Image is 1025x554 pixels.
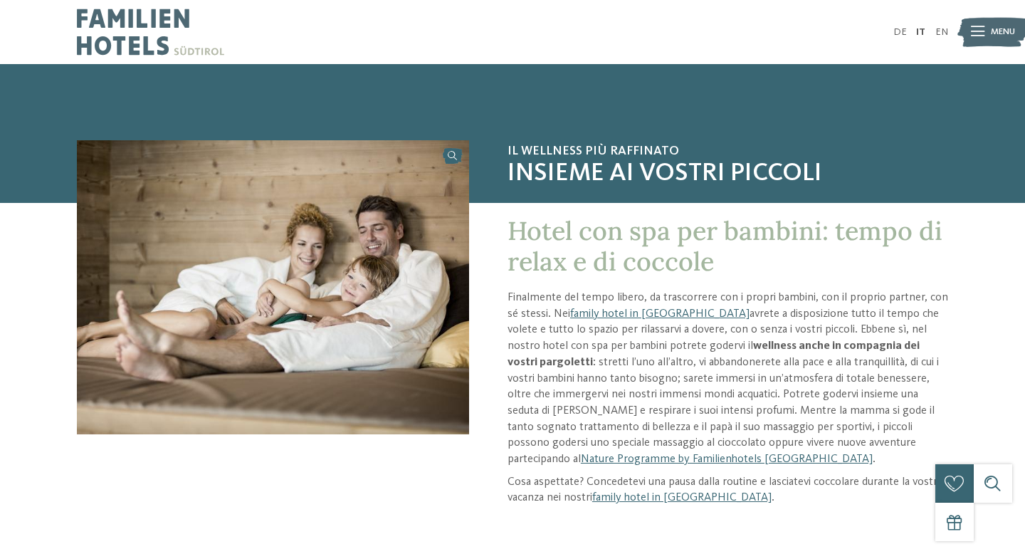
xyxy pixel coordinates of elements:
[935,27,948,37] a: EN
[508,474,948,506] p: Cosa aspettate? Concedetevi una pausa dalla routine e lasciatevi coccolare durante la vostra vaca...
[508,290,948,468] p: Finalmente del tempo libero, da trascorrere con i propri bambini, con il proprio partner, con sé ...
[508,340,920,368] strong: wellness anche in compagnia dei vostri pargoletti
[508,214,942,278] span: Hotel con spa per bambini: tempo di relax e di coccole
[508,144,948,160] span: Il wellness più raffinato
[592,492,772,503] a: family hotel in [GEOGRAPHIC_DATA]
[893,27,907,37] a: DE
[991,26,1015,38] span: Menu
[916,27,925,37] a: IT
[77,140,469,434] img: Hotel con spa per bambini: è tempo di coccole!
[508,159,948,189] span: insieme ai vostri piccoli
[581,454,873,465] a: Nature Programme by Familienhotels [GEOGRAPHIC_DATA]
[570,308,750,320] a: family hotel in [GEOGRAPHIC_DATA]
